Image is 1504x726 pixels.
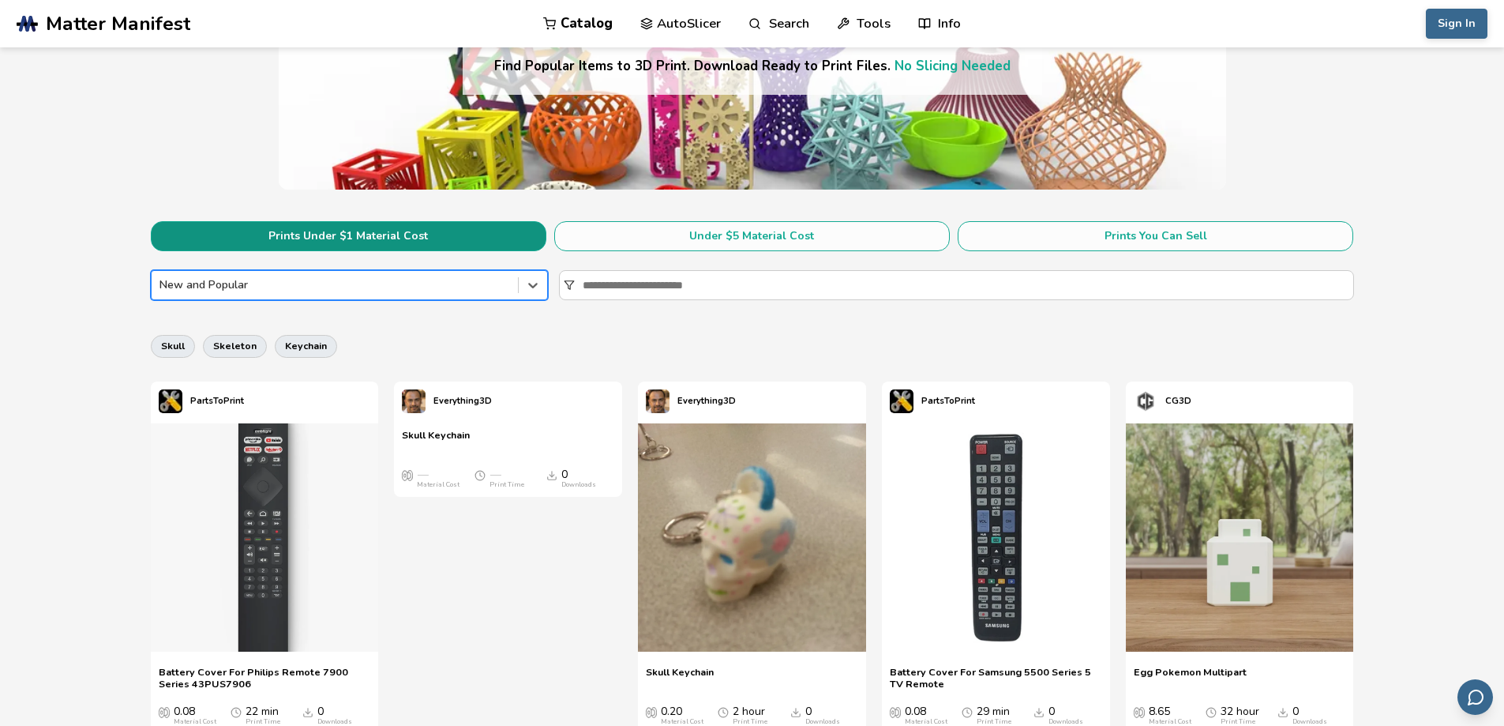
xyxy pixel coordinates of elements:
img: PartsToPrint's profile [159,389,182,413]
button: keychain [275,335,337,357]
div: Downloads [1292,718,1327,726]
button: skeleton [203,335,267,357]
div: 32 hour [1221,705,1259,726]
div: Downloads [805,718,840,726]
span: Average Print Time [718,705,729,718]
span: Average Cost [890,705,901,718]
div: 0 [1292,705,1327,726]
img: PartsToPrint's profile [890,389,913,413]
span: Downloads [790,705,801,718]
div: Print Time [489,481,524,489]
p: CG3D [1165,393,1191,409]
div: 29 min [977,705,1011,726]
span: Average Print Time [231,705,242,718]
button: Prints Under $1 Material Cost [151,221,546,251]
img: Everything3D's profile [402,389,426,413]
p: Everything3D [677,393,736,409]
div: 0 [805,705,840,726]
div: Downloads [1048,718,1083,726]
div: 0 [317,705,352,726]
div: 8.65 [1149,705,1191,726]
div: Material Cost [1149,718,1191,726]
span: Downloads [546,468,557,481]
img: Everything3D's profile [646,389,669,413]
div: Material Cost [661,718,703,726]
div: Downloads [317,718,352,726]
span: Average Cost [1134,705,1145,718]
a: Battery Cover For Samsung 5500 Series 5 TV Remote [890,666,1102,690]
span: Downloads [1033,705,1045,718]
div: 0.08 [174,705,216,726]
a: PartsToPrint's profilePartsToPrint [882,382,983,421]
button: Under $5 Material Cost [554,221,950,251]
a: Everything3D's profileEverything3D [394,382,500,421]
a: Everything3D's profileEverything3D [638,382,744,421]
a: Battery Cover For Philips Remote 7900 Series 43PUS7906 [159,666,371,690]
div: Downloads [561,481,596,489]
span: Average Cost [646,705,657,718]
a: Egg Pokemon Multipart [1134,666,1247,690]
h4: Find Popular Items to 3D Print. Download Ready to Print Files. [494,57,1011,75]
p: PartsToPrint [190,393,244,409]
span: Average Print Time [962,705,973,718]
span: — [489,468,501,481]
span: Downloads [302,705,313,718]
a: No Slicing Needed [895,57,1011,75]
div: Print Time [977,718,1011,726]
span: — [417,468,428,481]
span: Average Cost [159,705,170,718]
div: 0.08 [905,705,947,726]
p: PartsToPrint [921,393,975,409]
a: CG3D's profileCG3D [1126,382,1199,421]
div: 0 [1048,705,1083,726]
div: 0.20 [661,705,703,726]
div: Print Time [246,718,280,726]
span: Average Print Time [474,468,486,481]
a: PartsToPrint's profilePartsToPrint [151,382,252,421]
div: 2 hour [733,705,767,726]
p: Everything3D [433,393,492,409]
span: Average Print Time [1206,705,1217,718]
div: Material Cost [174,718,216,726]
a: Skull Keychain [646,666,714,690]
div: Material Cost [905,718,947,726]
button: Send feedback via email [1457,679,1493,715]
a: Skull Keychain [402,429,470,453]
span: Average Cost [402,468,413,481]
div: Print Time [733,718,767,726]
button: Sign In [1426,9,1487,39]
div: Print Time [1221,718,1255,726]
img: CG3D's profile [1134,389,1157,413]
div: 0 [561,468,596,489]
span: Matter Manifest [46,13,190,35]
button: skull [151,335,195,357]
span: Downloads [1277,705,1288,718]
div: Material Cost [417,481,459,489]
div: 22 min [246,705,280,726]
button: Prints You Can Sell [958,221,1353,251]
